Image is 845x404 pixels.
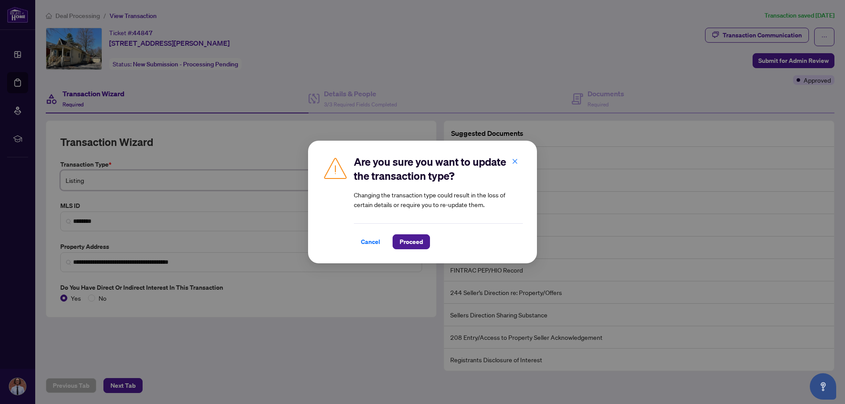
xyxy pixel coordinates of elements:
button: Cancel [354,234,387,249]
h2: Are you sure you want to update the transaction type? [354,155,523,183]
img: Caution Img [322,155,349,181]
button: Proceed [393,234,430,249]
button: Open asap [810,373,836,400]
span: Proceed [400,235,423,249]
article: Changing the transaction type could result in the loss of certain details or require you to re-up... [354,190,523,209]
span: close [512,158,518,164]
span: Cancel [361,235,380,249]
